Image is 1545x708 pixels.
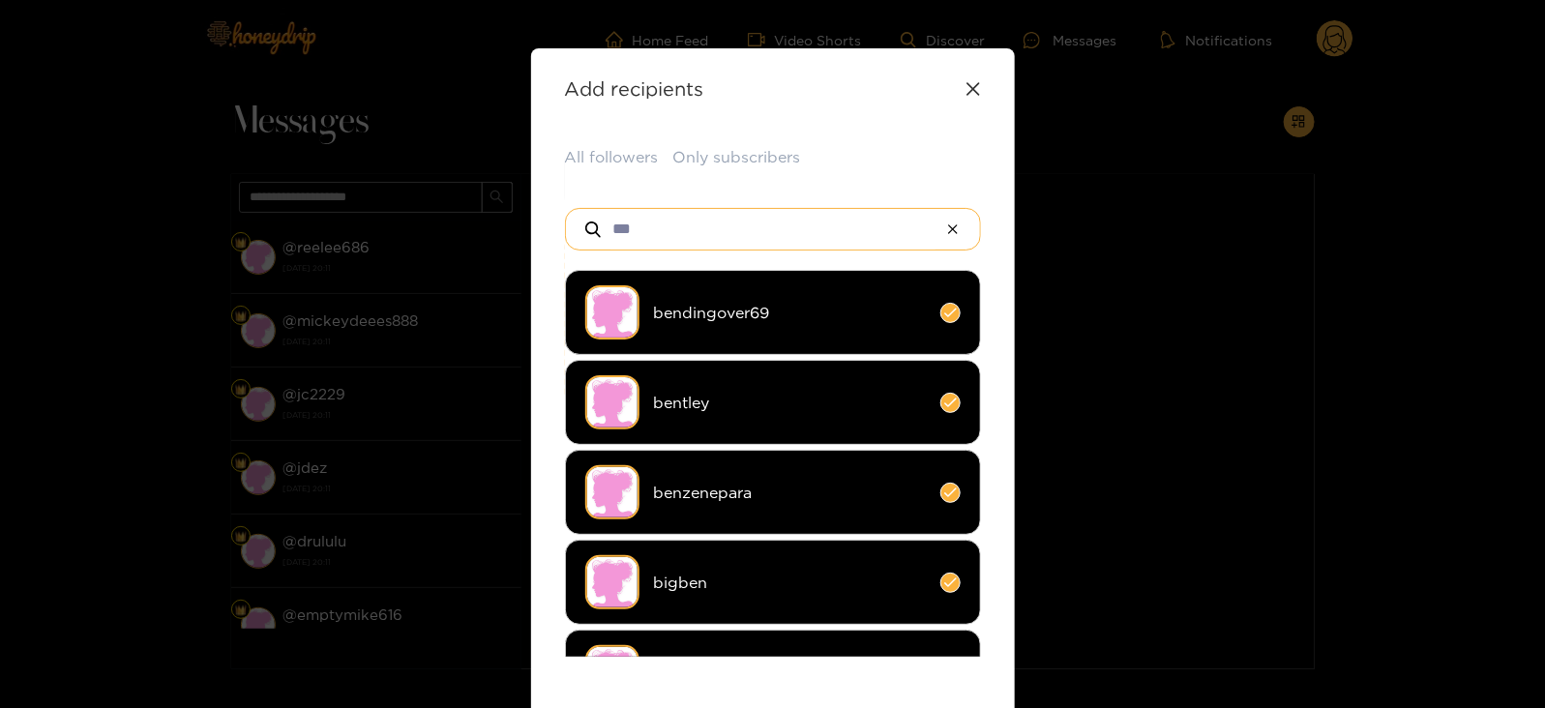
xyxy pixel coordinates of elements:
[585,285,639,339] img: no-avatar.png
[654,482,926,504] span: benzenepara
[654,392,926,414] span: bentley
[673,146,801,168] button: Only subscribers
[565,77,704,100] strong: Add recipients
[654,302,926,324] span: bendingover69
[585,645,639,699] img: no-avatar.png
[585,375,639,429] img: no-avatar.png
[654,572,926,594] span: bigben
[585,555,639,609] img: no-avatar.png
[565,146,659,168] button: All followers
[585,465,639,519] img: no-avatar.png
